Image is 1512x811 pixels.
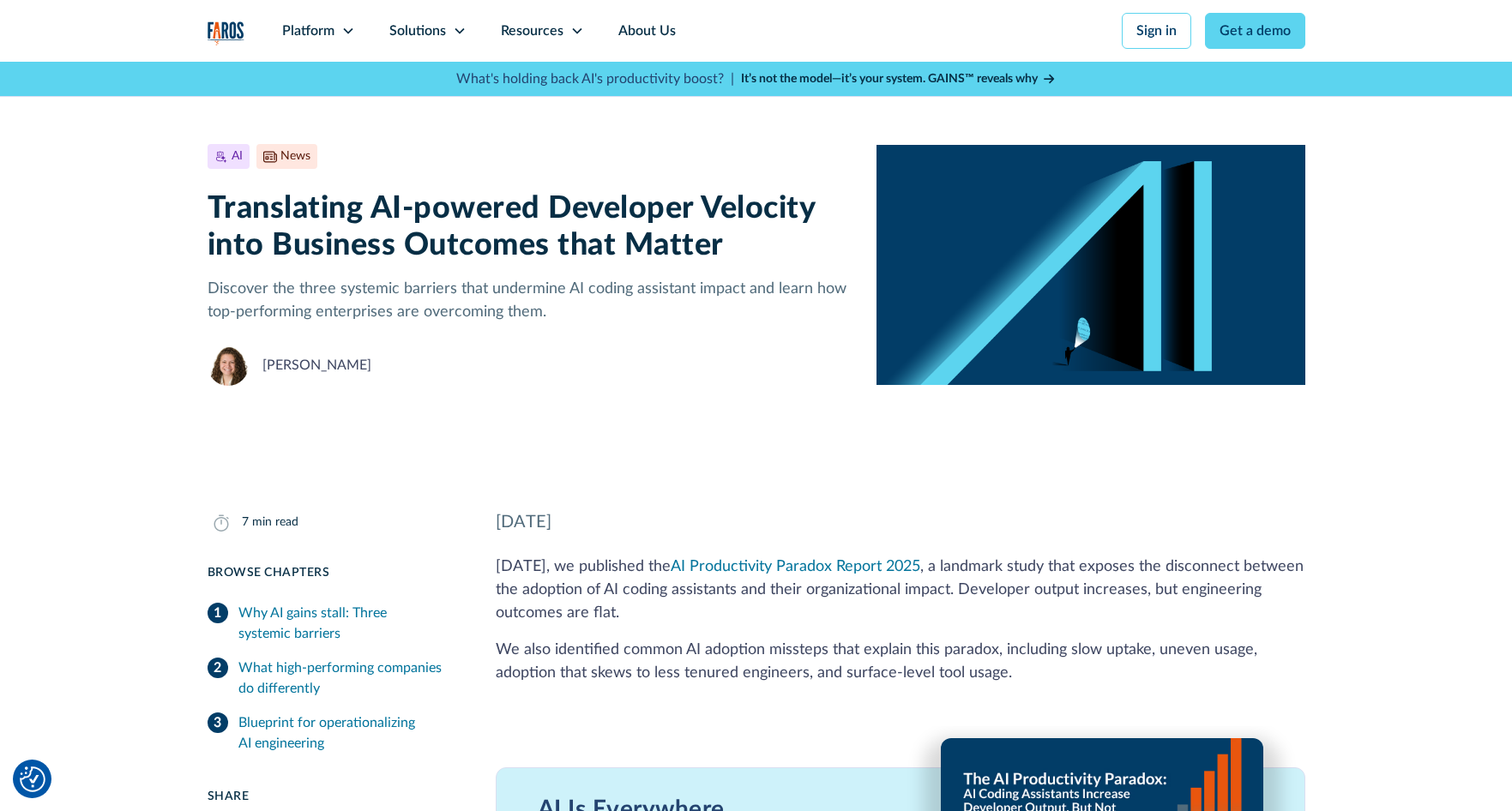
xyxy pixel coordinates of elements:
[389,21,446,41] div: Solutions
[876,144,1304,386] img: A dark blue background with the letters AI appearing to be walls, with a person walking through t...
[208,788,455,806] div: Share
[20,766,45,792] img: Revisit consent button
[238,603,455,644] div: Why AI gains stall: Three systemic barriers
[208,596,455,651] a: Why AI gains stall: Three systemic barriers
[208,190,850,264] h1: Translating AI-powered Developer Velocity into Business Outcomes that Matter
[238,658,455,699] div: What high-performing companies do differently
[208,345,249,386] img: Neely Dunlap
[242,514,249,532] div: 7
[208,651,455,706] a: What high-performing companies do differently
[1122,13,1191,49] a: Sign in
[496,639,1305,685] p: We also identified common AI adoption missteps that explain this paradox, including slow uptake, ...
[208,21,244,45] img: Logo of the analytics and reporting company Faros.
[671,559,920,574] a: AI Productivity Paradox Report 2025
[496,509,1305,535] div: [DATE]
[741,73,1038,85] strong: It’s not the model—it’s your system. GAINS™ reveals why
[20,766,45,792] button: Cookie Settings
[280,147,310,165] div: News
[208,564,455,582] div: Browse Chapters
[208,278,850,324] p: Discover the three systemic barriers that undermine AI coding assistant impact and learn how top-...
[232,147,243,165] div: AI
[1205,13,1305,49] a: Get a demo
[282,21,334,41] div: Platform
[208,706,455,760] a: Blueprint for operationalizing AI engineering
[496,556,1305,625] p: [DATE], we published the , a landmark study that exposes the disconnect between the adoption of A...
[741,70,1057,88] a: It’s not the model—it’s your system. GAINS™ reveals why
[262,355,371,375] div: [PERSON_NAME]
[501,21,563,41] div: Resources
[456,69,734,89] p: What's holding back AI's productivity boost? |
[208,21,244,45] a: home
[252,514,298,532] div: min read
[238,712,455,754] div: Blueprint for operationalizing AI engineering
